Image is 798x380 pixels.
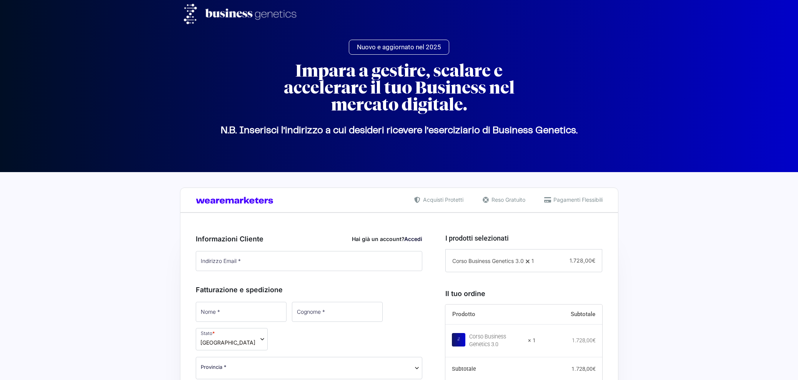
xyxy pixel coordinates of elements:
[292,302,383,322] input: Cognome *
[201,363,227,371] span: Provincia *
[490,196,525,204] span: Reso Gratuito
[528,337,536,345] strong: × 1
[184,131,615,131] p: N.B. Inserisci l’indirizzo a cui desideri ricevere l’eserciziario di Business Genetics.
[421,196,463,204] span: Acquisti Protetti
[196,234,423,244] h3: Informazioni Cliente
[452,258,524,264] span: Corso Business Genetics 3.0
[352,235,422,243] div: Hai già un account?
[196,328,268,350] span: Stato
[536,305,603,325] th: Subtotale
[593,366,596,372] span: €
[445,233,602,243] h3: I prodotti selezionati
[531,258,534,264] span: 1
[469,333,523,348] div: Corso Business Genetics 3.0
[593,337,596,343] span: €
[196,302,287,322] input: Nome *
[404,236,422,242] a: Accedi
[200,338,255,347] span: Italia
[445,288,602,299] h3: Il tuo ordine
[349,40,449,55] a: Nuovo e aggiornato nel 2025
[196,357,423,379] span: Provincia
[196,251,423,271] input: Indirizzo Email *
[571,366,596,372] bdi: 1.728,00
[196,285,423,295] h3: Fatturazione e spedizione
[592,257,595,264] span: €
[570,257,595,264] span: 1.728,00
[357,44,441,50] span: Nuovo e aggiornato nel 2025
[445,305,536,325] th: Prodotto
[261,62,538,113] h2: Impara a gestire, scalare e accelerare il tuo Business nel mercato digitale.
[452,333,465,347] img: Corso Business Genetics 3.0
[572,337,596,343] bdi: 1.728,00
[551,196,603,204] span: Pagamenti Flessibili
